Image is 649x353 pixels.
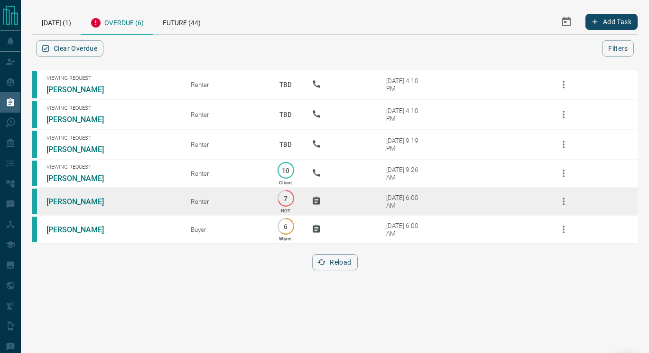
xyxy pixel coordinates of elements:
[386,107,426,122] div: [DATE] 4:10 PM
[282,223,289,230] p: 6
[46,225,118,234] a: [PERSON_NAME]
[46,145,118,154] a: [PERSON_NAME]
[386,77,426,92] div: [DATE] 4:10 PM
[32,101,37,128] div: condos.ca
[46,197,118,206] a: [PERSON_NAME]
[32,161,37,186] div: condos.ca
[602,40,634,57] button: Filters
[282,195,289,202] p: 7
[32,10,81,34] div: [DATE] (1)
[153,10,210,34] div: Future (44)
[191,111,260,118] div: Renter
[32,71,37,98] div: condos.ca
[32,217,37,242] div: condos.ca
[46,105,176,111] span: Viewing Request
[46,135,176,141] span: Viewing Request
[386,194,426,209] div: [DATE] 6:00 AM
[46,115,118,124] a: [PERSON_NAME]
[81,10,153,35] div: Overdue (6)
[32,189,37,214] div: condos.ca
[279,180,292,185] p: Client
[191,198,260,205] div: Renter
[274,102,297,127] p: TBD
[274,72,297,97] p: TBD
[274,132,297,157] p: TBD
[312,254,357,270] button: Reload
[46,75,176,81] span: Viewing Request
[46,164,176,170] span: Viewing Request
[191,226,260,233] div: Buyer
[46,85,118,94] a: [PERSON_NAME]
[281,208,290,213] p: HOT
[386,166,426,181] div: [DATE] 9:26 AM
[191,81,260,88] div: Renter
[386,137,426,152] div: [DATE] 9:19 PM
[585,14,638,30] button: Add Task
[555,10,578,33] button: Select Date Range
[32,131,37,158] div: condos.ca
[36,40,103,57] button: Clear Overdue
[282,167,289,174] p: 10
[386,222,426,237] div: [DATE] 6:00 AM
[191,170,260,177] div: Renter
[46,174,118,183] a: [PERSON_NAME]
[279,236,292,241] p: Warm
[191,141,260,148] div: Renter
